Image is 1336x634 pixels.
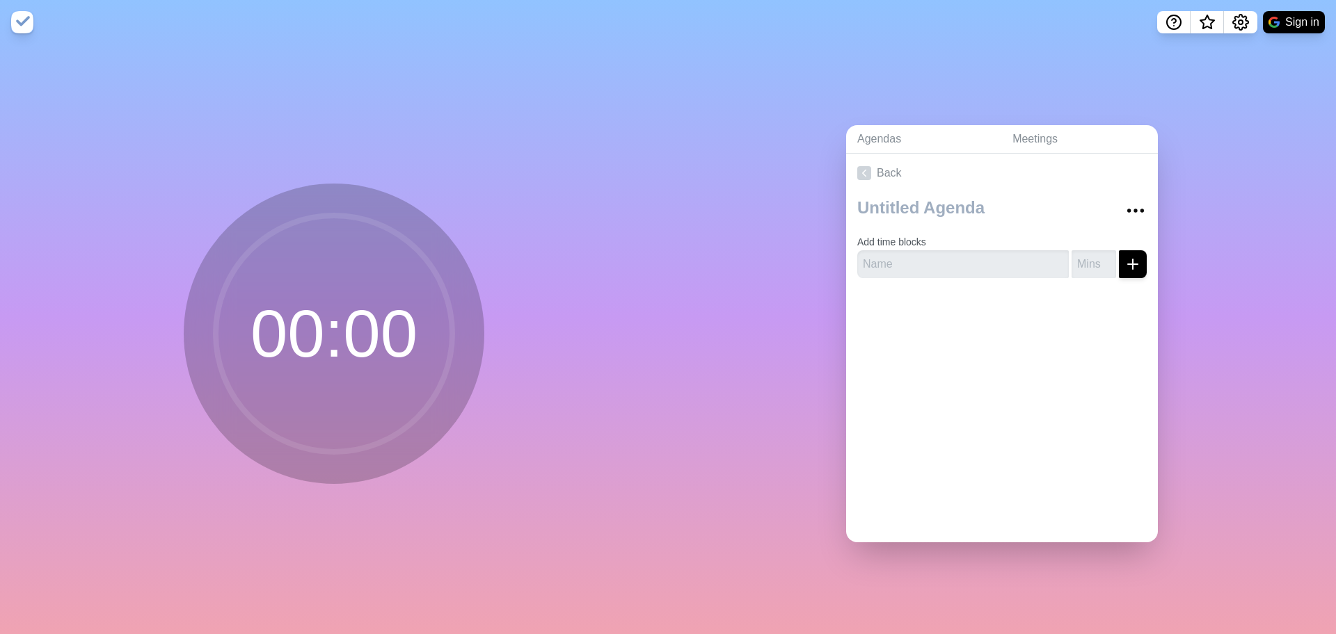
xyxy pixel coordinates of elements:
[1001,125,1158,154] a: Meetings
[1122,197,1150,225] button: More
[1072,250,1116,278] input: Mins
[11,11,33,33] img: timeblocks logo
[1157,11,1191,33] button: Help
[846,125,1001,154] a: Agendas
[846,154,1158,193] a: Back
[857,250,1069,278] input: Name
[857,236,926,247] label: Add time blocks
[1269,17,1280,28] img: google logo
[1224,11,1257,33] button: Settings
[1263,11,1325,33] button: Sign in
[1191,11,1224,33] button: What’s new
